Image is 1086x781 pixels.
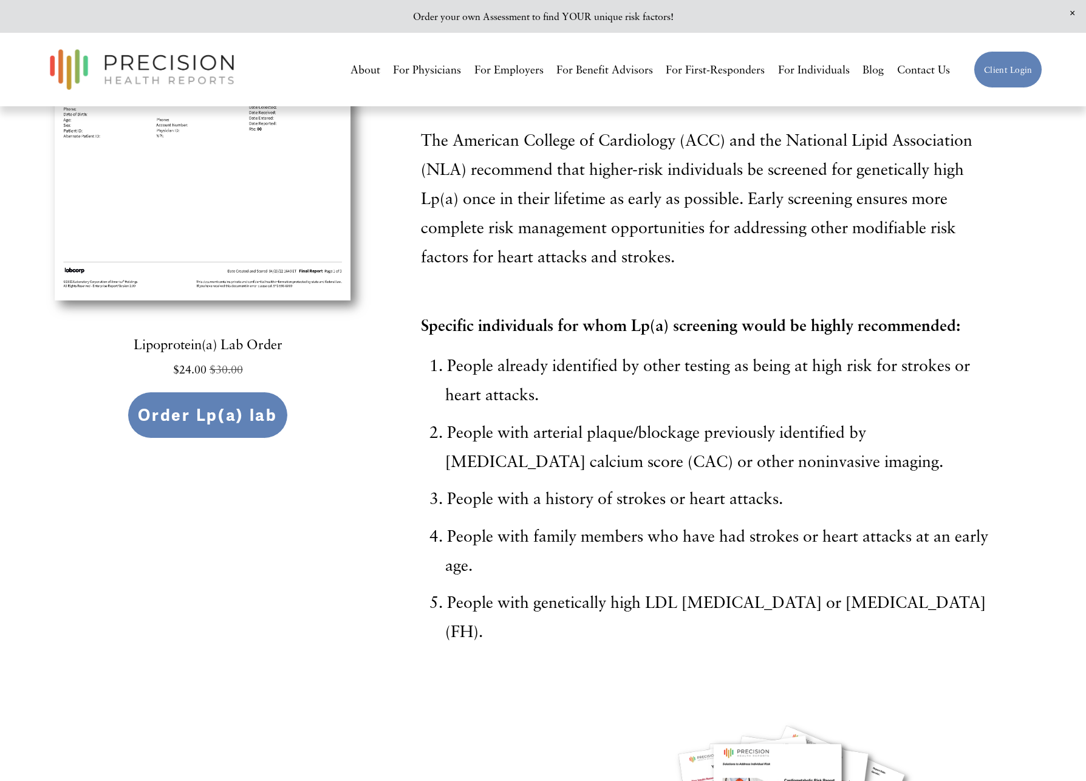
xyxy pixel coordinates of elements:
p: People with genetically high LDL [MEDICAL_DATA] or [MEDICAL_DATA] (FH). [445,587,1001,646]
span: $30.00 [210,363,243,376]
p: People with family members who have had strokes or heart attacks at an early age. [445,521,1001,579]
button: Order Lp(a) lab [128,392,287,439]
strong: Specific individuals for whom Lp(a) screening would be highly recommended: [421,315,960,335]
iframe: Chat Widget [867,626,1086,781]
p: People with a history of strokes or heart attacks. [445,483,1001,513]
a: Blog [862,59,884,81]
a: Client Login [974,51,1042,88]
p: People with arterial plaque/blockage previously identified by [MEDICAL_DATA] calcium score (CAC) ... [445,417,1001,476]
a: For First-Responders [666,59,765,81]
a: For Employers [474,59,544,81]
span: Order Lp(a) lab [138,405,277,426]
a: Contact Us [897,59,950,81]
p: The American College of Cardiology (ACC) and the National Lipid Association (NLA) recommend that ... [421,125,1001,271]
p: People already identified by other testing as being at high risk for strokes or heart attacks. [445,350,1001,409]
a: For Physicians [393,59,461,81]
div: $24.00 [44,360,372,380]
img: Precision Health Reports [44,44,241,95]
a: Lipoprotein(a) Lab Order [134,332,282,356]
a: For Benefit Advisors [556,59,653,81]
a: For Individuals [778,59,850,81]
a: About [350,59,380,81]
